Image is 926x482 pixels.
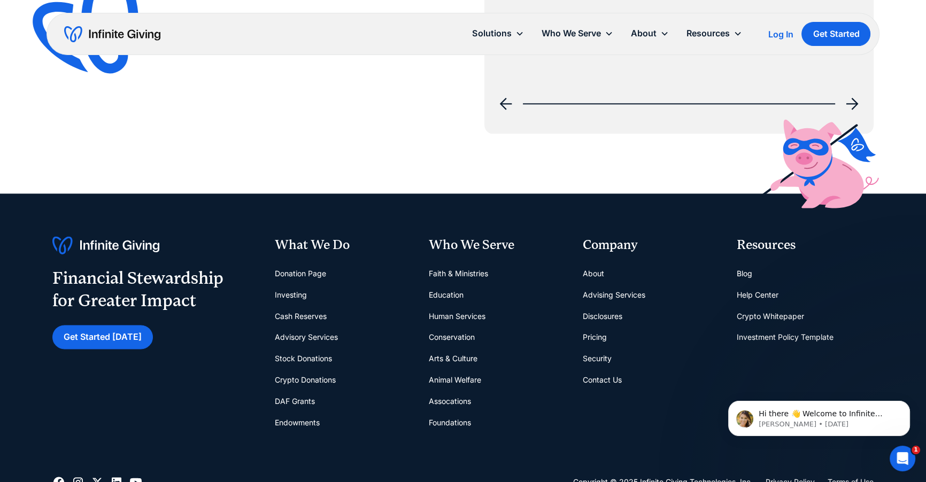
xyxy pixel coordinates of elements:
a: Blog [737,263,752,284]
a: Investing [275,284,307,306]
div: About [630,26,656,41]
a: Get Started [DATE] [52,325,153,349]
div: What We Do [275,236,412,254]
a: Human Services [429,306,485,327]
a: Conservation [429,326,475,348]
div: Company [583,236,720,254]
div: next slide [839,91,865,116]
span: 1 [912,446,920,454]
div: Resources [737,236,874,254]
a: Get Started [801,22,870,46]
a: Pricing [583,326,607,348]
iframe: Intercom live chat [890,446,915,471]
div: About [622,22,677,45]
a: Contact Us [583,369,622,391]
div: Who We Serve [533,22,622,45]
div: Resources [677,22,751,45]
a: Help Center [737,284,778,306]
a: Education [429,284,464,306]
a: Faith & Ministries [429,263,488,284]
a: Crypto Donations [275,369,336,391]
div: Who We Serve [429,236,566,254]
div: Log In [768,30,793,38]
a: Advising Services [583,284,645,306]
a: Donation Page [275,263,326,284]
a: Disclosures [583,306,622,327]
iframe: Intercom notifications message [712,378,926,453]
a: Arts & Culture [429,348,477,369]
a: About [583,263,604,284]
a: Stock Donations [275,348,332,369]
div: Solutions [472,26,511,41]
a: Log In [768,28,793,41]
a: home [64,26,160,43]
a: Animal Welfare [429,369,481,391]
a: Assocations [429,391,471,412]
a: Foundations [429,412,471,433]
a: Investment Policy Template [737,326,834,348]
a: Security [583,348,612,369]
div: Solutions [464,22,533,45]
a: Crypto Whitepaper [737,306,804,327]
div: previous slide [493,91,519,116]
a: Endowments [275,412,320,433]
div: Resources [686,26,729,41]
div: Who We Serve [541,26,600,41]
a: Advisory Services [275,326,338,348]
div: Financial Stewardship for Greater Impact [52,267,223,312]
a: DAF Grants [275,391,315,412]
a: Cash Reserves [275,306,327,327]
